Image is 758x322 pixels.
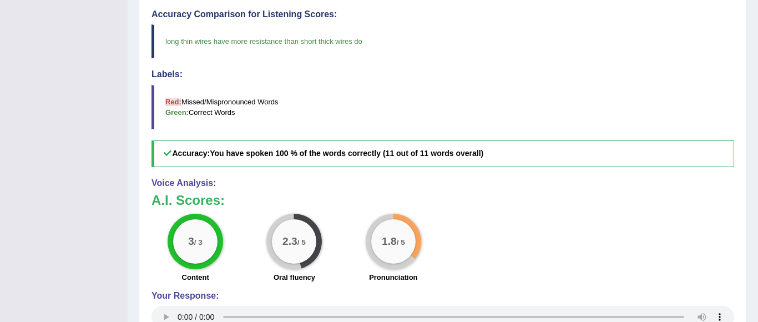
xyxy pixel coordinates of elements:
small: / 5 [397,238,405,246]
h4: Your Response: [151,291,734,301]
span: long thin wires have more resistance than short thick wires do [165,37,362,46]
b: A.I. Scores: [151,193,225,208]
label: Oral fluency [274,272,315,283]
h4: Labels: [151,69,734,79]
b: Red: [165,98,181,106]
small: / 5 [297,238,306,246]
big: 3 [188,235,194,247]
label: Pronunciation [369,272,417,283]
blockquote: Missed/Mispronounced Words Correct Words [151,85,734,129]
label: Content [182,272,209,283]
b: Green: [165,108,189,117]
h4: Voice Analysis: [151,178,734,188]
big: 2.3 [283,235,298,247]
h5: Accuracy: [151,140,734,167]
big: 1.8 [382,235,397,247]
h4: Accuracy Comparison for Listening Scores: [151,9,734,19]
b: You have spoken 100 % of the words correctly (11 out of 11 words overall) [210,149,483,158]
small: / 3 [194,238,203,246]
